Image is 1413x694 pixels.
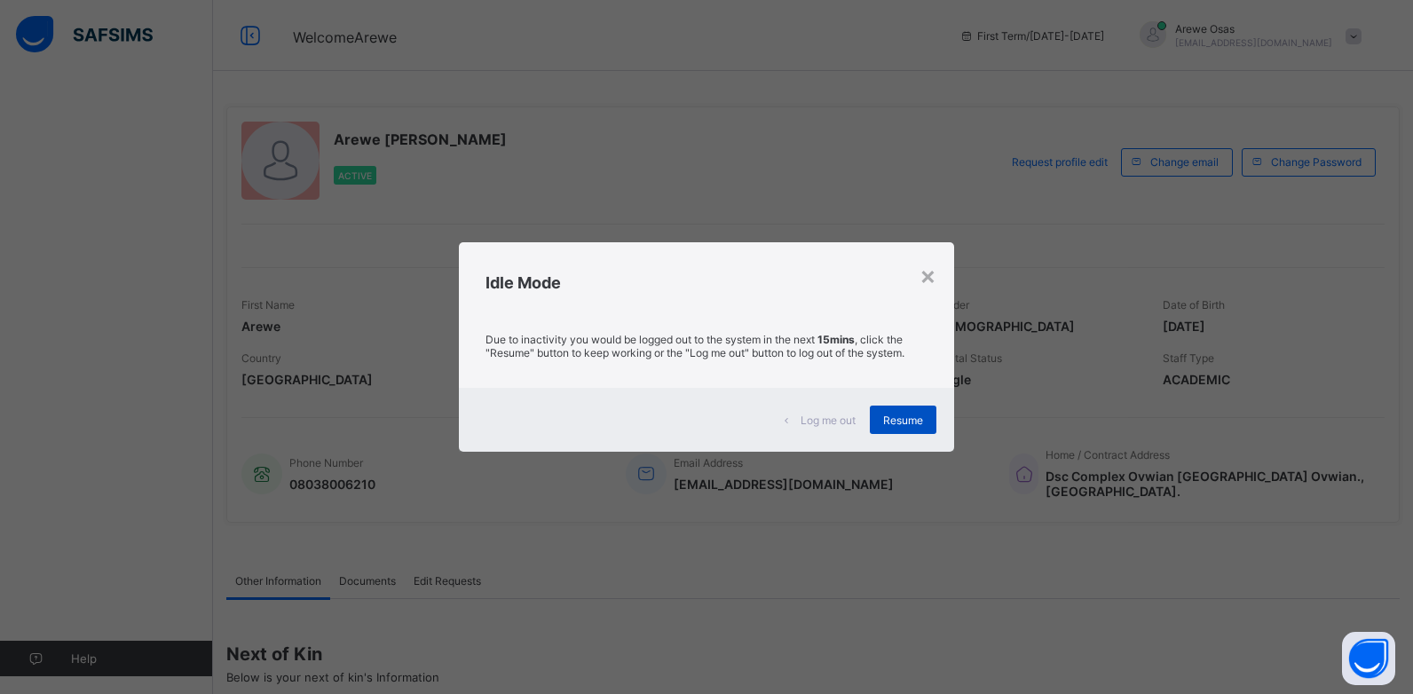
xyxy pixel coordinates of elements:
div: × [920,260,936,290]
button: Open asap [1342,632,1395,685]
h2: Idle Mode [485,273,927,292]
p: Due to inactivity you would be logged out to the system in the next , click the "Resume" button t... [485,333,927,359]
span: Resume [883,414,923,427]
strong: 15mins [817,333,855,346]
span: Log me out [801,414,856,427]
